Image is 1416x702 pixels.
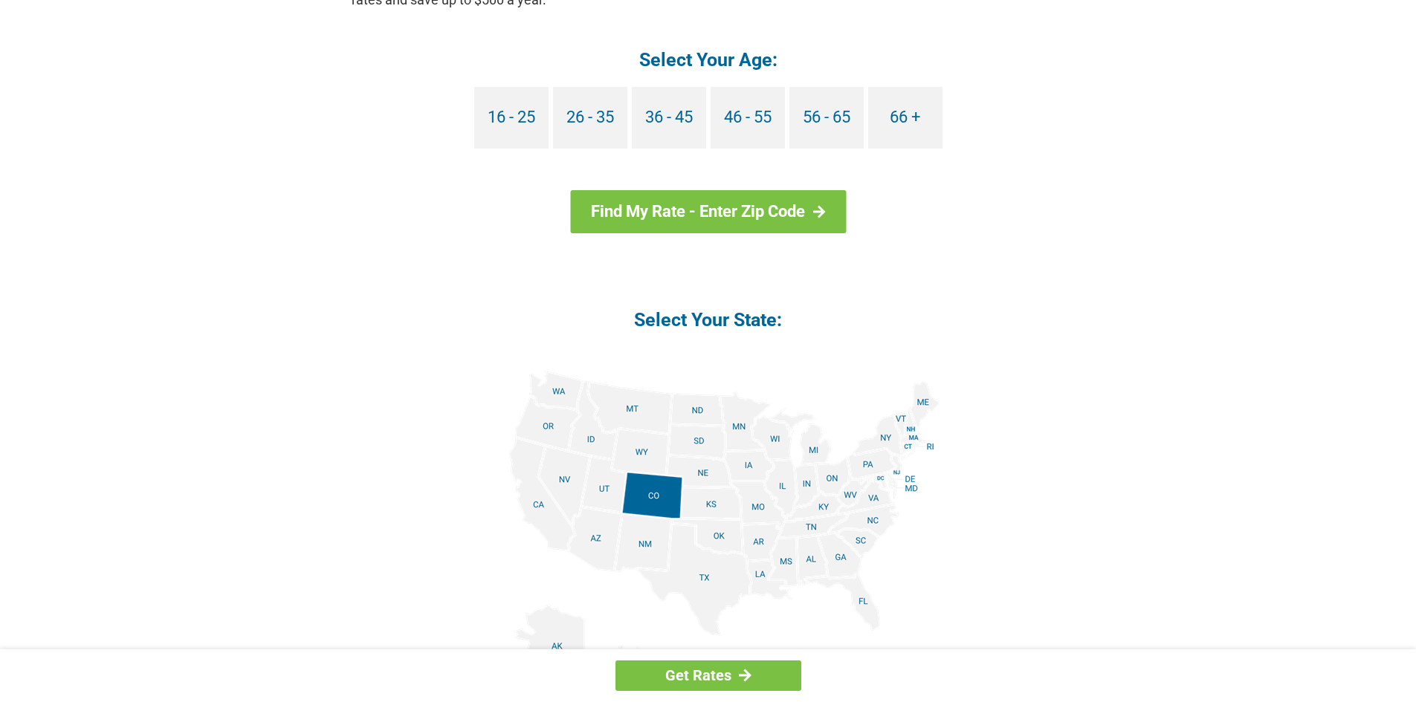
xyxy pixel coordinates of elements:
[570,190,846,233] a: Find My Rate - Enter Zip Code
[553,87,627,149] a: 26 - 35
[352,48,1065,72] h4: Select Your Age:
[711,87,785,149] a: 46 - 55
[868,87,943,149] a: 66 +
[615,660,801,691] a: Get Rates
[474,87,549,149] a: 16 - 25
[632,87,706,149] a: 36 - 45
[352,308,1065,332] h4: Select Your State:
[789,87,864,149] a: 56 - 65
